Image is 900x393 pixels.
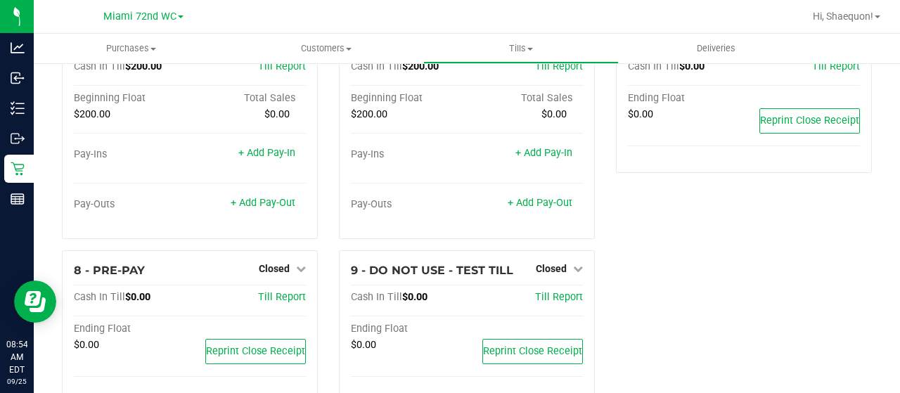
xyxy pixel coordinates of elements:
div: Pay-Ins [351,148,467,161]
span: Cash In Till [351,60,402,72]
div: Total Sales [190,92,306,105]
div: Ending Float [351,323,467,335]
span: $0.00 [402,291,427,303]
span: $0.00 [74,339,99,351]
inline-svg: Retail [11,162,25,176]
button: Reprint Close Receipt [759,108,860,134]
div: Ending Float [74,323,190,335]
inline-svg: Outbound [11,131,25,146]
div: Pay-Outs [351,198,467,211]
span: Hi, Shaequon! [813,11,873,22]
span: Cash In Till [74,291,125,303]
span: Reprint Close Receipt [760,115,859,127]
div: Beginning Float [74,92,190,105]
span: $200.00 [351,108,387,120]
div: Pay-Ins [74,148,190,161]
span: 8 - PRE-PAY [74,264,145,277]
div: Total Sales [467,92,583,105]
a: Till Report [535,291,583,303]
span: $200.00 [402,60,439,72]
a: Deliveries [619,34,814,63]
a: + Add Pay-In [238,147,295,159]
p: 08:54 AM EDT [6,338,27,376]
span: Customers [229,42,423,55]
span: Cash In Till [628,60,679,72]
a: Till Report [535,60,583,72]
div: Beginning Float [351,92,467,105]
span: Reprint Close Receipt [206,345,305,357]
span: Closed [536,263,567,274]
a: + Add Pay-Out [231,197,295,209]
a: Purchases [34,34,229,63]
span: $0.00 [351,339,376,351]
a: Till Report [812,60,860,72]
a: Customers [229,34,423,63]
span: Tills [424,42,617,55]
span: Miami 72nd WC [103,11,176,22]
inline-svg: Analytics [11,41,25,55]
inline-svg: Reports [11,192,25,206]
a: Tills [423,34,618,63]
span: $0.00 [628,108,653,120]
a: + Add Pay-In [515,147,572,159]
span: Closed [259,263,290,274]
span: $0.00 [264,108,290,120]
span: $200.00 [125,60,162,72]
span: $0.00 [679,60,705,72]
a: + Add Pay-Out [508,197,572,209]
span: Cash In Till [351,291,402,303]
span: Deliveries [678,42,754,55]
iframe: Resource center [14,281,56,323]
span: Purchases [34,42,229,55]
span: Reprint Close Receipt [483,345,582,357]
inline-svg: Inbound [11,71,25,85]
span: $0.00 [125,291,150,303]
button: Reprint Close Receipt [482,339,583,364]
p: 09/25 [6,376,27,387]
div: Pay-Outs [74,198,190,211]
button: Reprint Close Receipt [205,339,306,364]
span: $200.00 [74,108,110,120]
a: Till Report [258,60,306,72]
span: Cash In Till [74,60,125,72]
div: Ending Float [628,92,744,105]
a: Till Report [258,291,306,303]
span: $0.00 [541,108,567,120]
inline-svg: Inventory [11,101,25,115]
span: 9 - DO NOT USE - TEST TILL [351,264,513,277]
